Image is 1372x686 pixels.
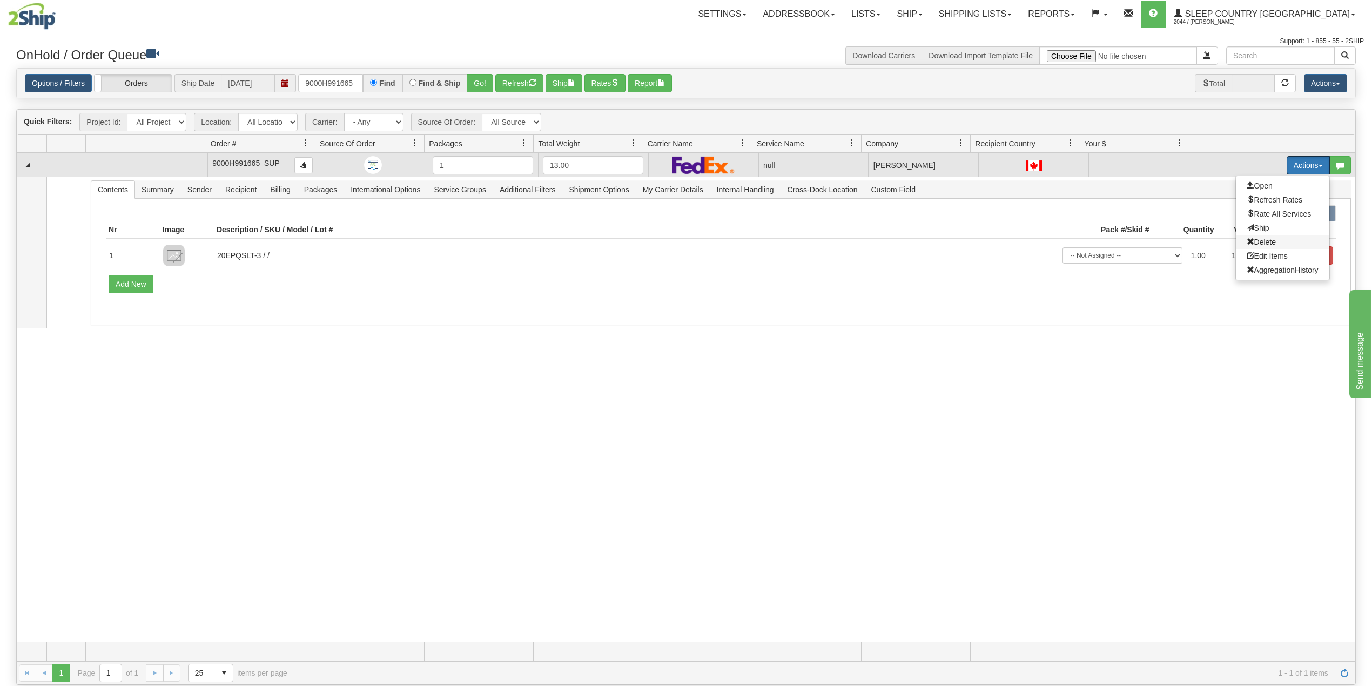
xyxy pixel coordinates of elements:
span: Internal Handling [710,181,781,198]
th: Pack #/Skid # [1055,221,1152,239]
span: International Options [344,181,427,198]
label: Find [379,79,395,87]
span: Service Name [757,138,804,149]
a: Ship [889,1,930,28]
span: 25 [195,668,209,678]
a: Your $ filter column settings [1171,134,1189,152]
span: Location: [194,113,238,131]
span: Your $ [1085,138,1106,149]
span: Edit Items [1247,252,1288,260]
span: select [216,664,233,682]
a: Lists [843,1,889,28]
span: Recipient Country [975,138,1035,149]
a: Service Name filter column settings [843,134,861,152]
span: Additional Filters [493,181,562,198]
button: Ship [546,74,582,92]
a: Order # filter column settings [297,134,315,152]
label: Find & Ship [419,79,461,87]
span: Contents [91,181,134,198]
span: Recipient [219,181,263,198]
h3: OnHold / Order Queue [16,46,678,62]
span: Ship Date [174,74,221,92]
span: Page sizes drop down [188,664,233,682]
th: Quantity [1152,221,1217,239]
th: Image [160,221,214,239]
span: Rate All Services [1247,210,1312,218]
img: 8DAB37Fk3hKpn3AAAAAElFTkSuQmCC [163,245,185,266]
a: Carrier Name filter column settings [734,134,752,152]
a: Packages filter column settings [515,134,533,152]
span: Open [1247,181,1273,190]
span: Page 1 [52,664,70,682]
td: 1.00 [1187,243,1228,268]
a: Download Carriers [852,51,915,60]
th: Description / SKU / Model / Lot # [214,221,1055,239]
div: Send message [8,6,100,19]
a: Recipient Country filter column settings [1061,134,1080,152]
span: Custom Field [865,181,922,198]
label: Quick Filters: [24,116,72,127]
a: Company filter column settings [952,134,970,152]
span: Billing [264,181,297,198]
a: Sleep Country [GEOGRAPHIC_DATA] 2044 / [PERSON_NAME] [1166,1,1363,28]
span: Delete [1247,238,1276,246]
button: Copy to clipboard [294,157,313,173]
input: Page 1 [100,664,122,682]
th: Nr [106,221,160,239]
span: 1 - 1 of 1 items [302,669,1328,677]
span: Carrier Name [648,138,693,149]
span: Service Groups [427,181,492,198]
span: 2044 / [PERSON_NAME] [1174,17,1255,28]
span: Order # [211,138,236,149]
th: Value [1217,221,1271,239]
div: grid toolbar [17,110,1355,135]
iframe: chat widget [1347,288,1371,398]
label: Orders [95,75,172,92]
button: Search [1334,46,1356,65]
span: Carrier: [305,113,344,131]
span: Page of 1 [78,664,139,682]
img: API [364,156,382,174]
span: Cross-Dock Location [781,181,864,198]
span: Total Weight [538,138,580,149]
td: null [758,153,869,177]
span: Source Of Order: [411,113,482,131]
button: Go! [467,74,493,92]
button: Rates [584,74,626,92]
div: Support: 1 - 855 - 55 - 2SHIP [8,37,1364,46]
span: Summary [135,181,180,198]
span: Project Id: [79,113,127,131]
a: Settings [690,1,755,28]
button: Add New [109,275,153,293]
span: 9000H991665_SUP [212,159,280,167]
a: Open [1236,179,1329,193]
a: Addressbook [755,1,843,28]
span: Packages [429,138,462,149]
img: logo2044.jpg [8,3,56,30]
img: FedEx Express® [672,156,735,174]
td: 1.00 [1227,243,1268,268]
button: Refresh [495,74,543,92]
a: Shipping lists [931,1,1020,28]
a: Reports [1020,1,1083,28]
button: Actions [1287,156,1330,174]
span: Sender [181,181,218,198]
span: AggregationHistory [1247,266,1319,274]
a: Refresh [1336,664,1353,682]
td: [PERSON_NAME] [868,153,978,177]
span: Total [1195,74,1232,92]
input: Import [1040,46,1197,65]
a: Options / Filters [25,74,92,92]
a: Total Weight filter column settings [624,134,643,152]
span: Company [866,138,898,149]
img: CA [1026,160,1042,171]
span: Ship [1247,224,1269,232]
span: Packages [298,181,344,198]
button: Report [628,74,672,92]
a: Collapse [21,158,35,172]
span: Source Of Order [320,138,375,149]
span: Shipment Options [562,181,635,198]
span: My Carrier Details [636,181,710,198]
button: Actions [1304,74,1347,92]
span: items per page [188,664,287,682]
